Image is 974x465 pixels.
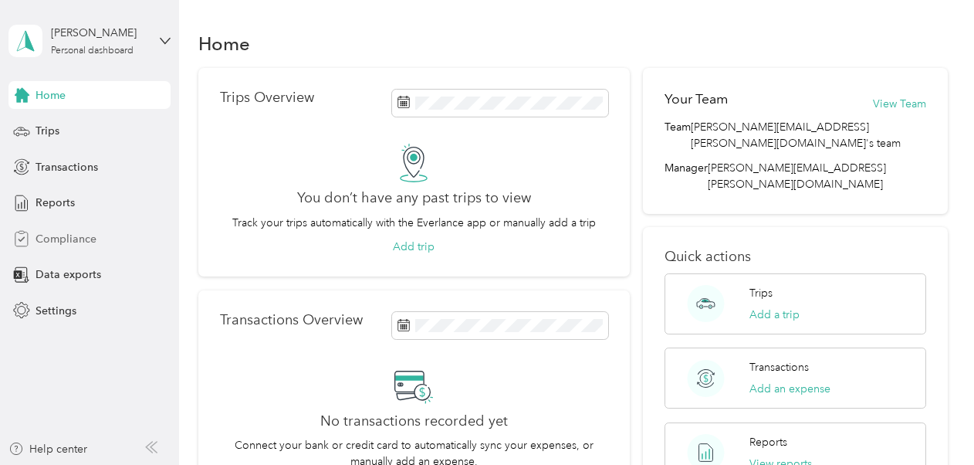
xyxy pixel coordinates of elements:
div: [PERSON_NAME] [51,25,147,41]
p: Transactions Overview [220,312,363,328]
span: Reports [36,195,75,211]
span: Manager [665,160,708,192]
button: Add an expense [749,381,830,397]
h2: You don’t have any past trips to view [297,190,531,206]
h2: Your Team [665,90,728,109]
button: View Team [873,96,926,112]
p: Trips Overview [220,90,314,106]
span: Compliance [36,231,96,247]
div: Personal dashboard [51,46,134,56]
span: Data exports [36,266,101,283]
p: Trips [749,285,773,301]
button: Help center [8,441,87,457]
span: Transactions [36,159,98,175]
p: Quick actions [665,249,925,265]
h1: Home [198,36,250,52]
span: [PERSON_NAME][EMAIL_ADDRESS][PERSON_NAME][DOMAIN_NAME]'s team [691,119,925,151]
p: Transactions [749,359,809,375]
span: Settings [36,303,76,319]
p: Reports [749,434,787,450]
span: Home [36,87,66,104]
span: Team [665,119,691,151]
p: Track your trips automatically with the Everlance app or manually add a trip [232,215,596,231]
span: [PERSON_NAME][EMAIL_ADDRESS][PERSON_NAME][DOMAIN_NAME] [708,161,886,191]
span: Trips [36,123,59,139]
button: Add a trip [749,307,800,323]
h2: No transactions recorded yet [320,413,508,429]
button: Add trip [393,239,435,255]
iframe: Everlance-gr Chat Button Frame [888,378,974,465]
